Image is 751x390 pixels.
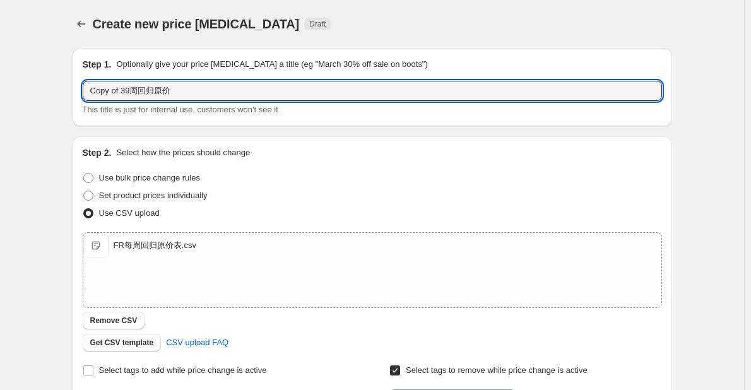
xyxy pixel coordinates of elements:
[83,105,278,114] span: This title is just for internal use, customers won't see it
[99,173,200,182] span: Use bulk price change rules
[116,58,427,71] p: Optionally give your price [MEDICAL_DATA] a title (eg "March 30% off sale on boots")
[83,58,112,71] h2: Step 1.
[166,336,228,349] span: CSV upload FAQ
[83,334,162,352] button: Get CSV template
[158,333,236,353] a: CSV upload FAQ
[116,146,250,159] p: Select how the prices should change
[309,19,326,29] span: Draft
[114,239,196,252] div: FR每周回归原价表.csv
[90,338,154,348] span: Get CSV template
[99,191,208,200] span: Set product prices individually
[83,81,662,101] input: 30% off holiday sale
[99,208,160,218] span: Use CSV upload
[99,365,267,375] span: Select tags to add while price change is active
[90,316,138,326] span: Remove CSV
[73,15,90,33] button: Price change jobs
[93,17,300,31] span: Create new price [MEDICAL_DATA]
[406,365,588,375] span: Select tags to remove while price change is active
[83,146,112,159] h2: Step 2.
[83,312,145,329] button: Remove CSV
